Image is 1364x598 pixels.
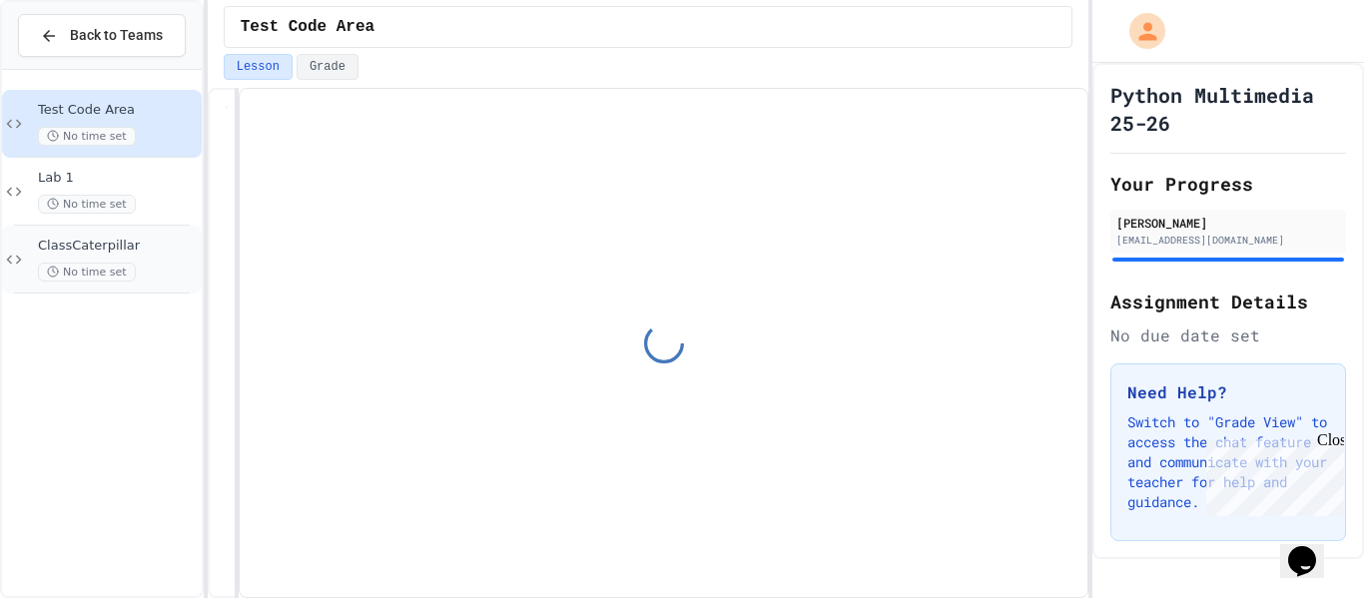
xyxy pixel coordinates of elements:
[38,263,136,282] span: No time set
[1110,323,1346,347] div: No due date set
[1110,170,1346,198] h2: Your Progress
[1108,8,1170,54] div: My Account
[1127,380,1329,404] h3: Need Help?
[1116,233,1340,248] div: [EMAIL_ADDRESS][DOMAIN_NAME]
[70,25,163,46] span: Back to Teams
[8,8,138,127] div: Chat with us now!Close
[1110,81,1346,137] h1: Python Multimedia 25-26
[38,238,198,255] span: ClassCaterpillar
[1127,412,1329,512] p: Switch to "Grade View" to access the chat feature and communicate with your teacher for help and ...
[297,54,358,80] button: Grade
[38,127,136,146] span: No time set
[1110,288,1346,315] h2: Assignment Details
[1198,431,1344,516] iframe: chat widget
[38,195,136,214] span: No time set
[1116,214,1340,232] div: [PERSON_NAME]
[1280,518,1344,578] iframe: chat widget
[224,54,293,80] button: Lesson
[18,14,186,57] button: Back to Teams
[38,170,198,187] span: Lab 1
[38,102,198,119] span: Test Code Area
[241,15,374,39] span: Test Code Area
